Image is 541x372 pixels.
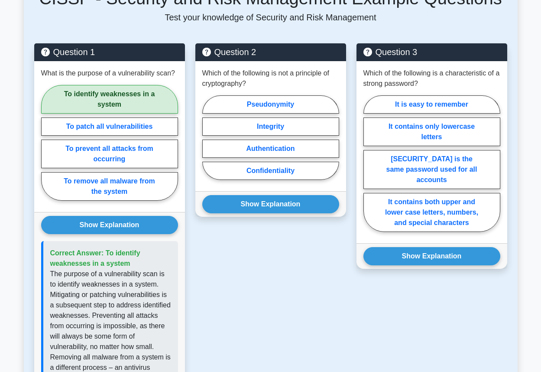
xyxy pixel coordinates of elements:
h5: Question 1 [41,47,178,57]
button: Show Explanation [363,247,500,265]
label: It contains both upper and lower case letters, numbers, and special characters [363,193,500,232]
label: Confidentiality [202,162,339,180]
p: Which of the following is a characteristic of a strong password? [363,68,500,89]
label: It is easy to remember [363,95,500,114]
p: What is the purpose of a vulnerability scan? [41,68,175,78]
label: To identify weaknesses in a system [41,85,178,114]
button: Show Explanation [202,195,339,213]
label: To patch all vulnerabilities [41,117,178,136]
h5: Question 2 [202,47,339,57]
label: It contains only lowercase letters [363,117,500,146]
label: Integrity [202,117,339,136]
label: Pseudonymity [202,95,339,114]
h5: Question 3 [363,47,500,57]
label: [SECURITY_DATA] is the same password used for all accounts [363,150,500,189]
label: Authentication [202,140,339,158]
label: To remove all malware from the system [41,172,178,201]
label: To prevent all attacks from occurring [41,140,178,168]
button: Show Explanation [41,216,178,234]
p: Test your knowledge of Security and Risk Management [34,12,507,23]
p: Which of the following is not a principle of cryptography? [202,68,339,89]
span: Correct Answer: To identify weaknesses in a system [50,249,140,267]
